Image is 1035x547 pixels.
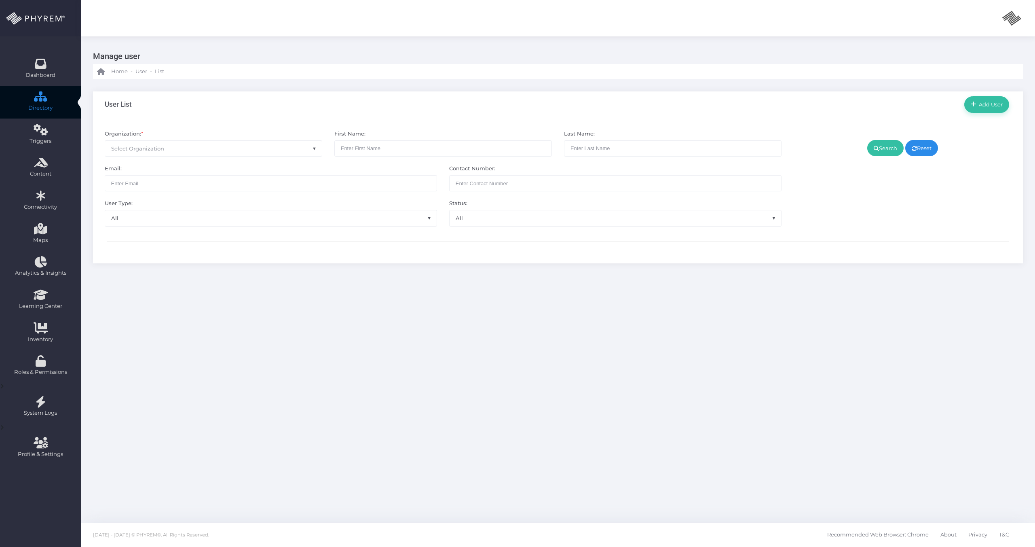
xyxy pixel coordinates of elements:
[449,210,782,226] span: All
[940,526,957,543] span: About
[97,64,128,79] a: Home
[93,532,209,538] span: [DATE] - [DATE] © PHYREM®. All Rights Reserved.
[564,130,595,138] label: Last Name:
[905,140,938,156] a: Reset
[940,523,957,547] a: About
[26,71,55,79] span: Dashboard
[105,165,122,173] label: Email:
[976,101,1003,108] span: Add User
[999,523,1009,547] a: T&C
[155,64,164,79] a: List
[5,409,76,417] span: System Logs
[18,450,63,458] span: Profile & Settings
[105,100,132,108] h3: User List
[999,526,1009,543] span: T&C
[449,165,495,173] label: Contact Number:
[5,368,76,376] span: Roles & Permissions
[5,104,76,112] span: Directory
[105,210,437,226] span: All
[968,523,987,547] a: Privacy
[135,64,147,79] a: User
[5,137,76,145] span: Triggers
[827,523,929,547] a: Recommended Web Browser: Chrome
[155,68,164,76] span: List
[105,199,133,208] label: User Type:
[93,49,1017,64] h3: Manage user
[449,175,782,191] input: Maximum of 10 digits required
[135,68,147,76] span: User
[5,302,76,310] span: Learning Center
[111,145,164,152] span: Select Organization
[5,335,76,343] span: Inventory
[964,96,1009,112] a: Add User
[334,140,552,157] input: Enter First Name
[334,130,365,138] label: First Name:
[105,175,437,191] input: Enter Email
[149,68,153,76] li: -
[5,269,76,277] span: Analytics & Insights
[105,130,143,138] label: Organization:
[5,203,76,211] span: Connectivity
[449,199,467,208] label: Status:
[564,140,782,157] input: Enter Last Name
[450,210,781,226] span: All
[968,526,987,543] span: Privacy
[827,526,929,543] span: Recommended Web Browser: Chrome
[129,68,134,76] li: -
[867,140,904,156] a: Search
[111,68,128,76] span: Home
[33,236,48,244] span: Maps
[5,170,76,178] span: Content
